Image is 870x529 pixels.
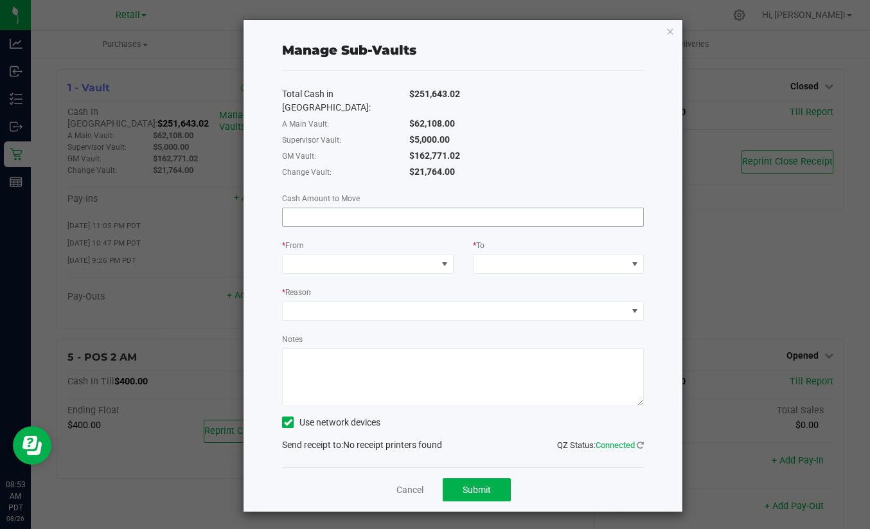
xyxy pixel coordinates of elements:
span: No receipt printers found [343,440,442,450]
label: To [473,240,484,251]
button: Submit [443,478,511,501]
span: GM Vault: [282,152,316,161]
span: $21,764.00 [409,166,455,177]
label: Notes [282,334,303,345]
span: $162,771.02 [409,150,460,161]
span: Supervisor Vault: [282,136,341,145]
span: $251,643.02 [409,89,460,99]
span: Change Vault: [282,168,332,177]
span: Send receipt to: [282,440,343,450]
span: Total Cash in [GEOGRAPHIC_DATA]: [282,89,371,112]
a: Cancel [396,483,423,497]
span: Cash Amount to Move [282,194,360,203]
div: Manage Sub-Vaults [282,40,416,60]
span: Submit [463,485,491,495]
span: $62,108.00 [409,118,455,129]
span: Connected [596,440,635,450]
label: Use network devices [282,416,380,429]
iframe: Resource center [13,426,51,465]
label: From [282,240,304,251]
span: $5,000.00 [409,134,450,145]
span: QZ Status: [557,440,644,450]
span: A Main Vault: [282,120,329,129]
label: Reason [282,287,311,298]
